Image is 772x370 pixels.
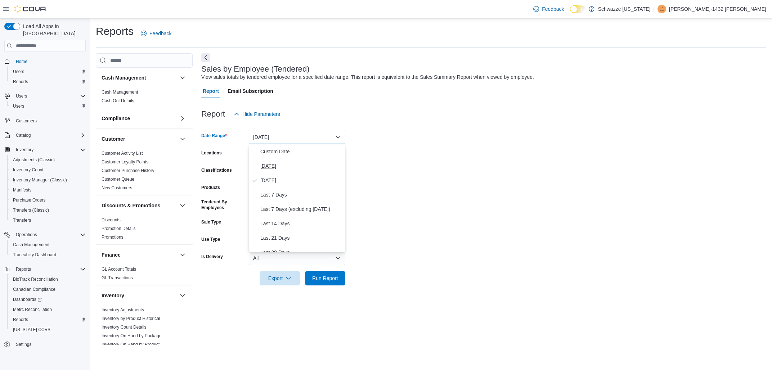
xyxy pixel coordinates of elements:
[16,132,31,138] span: Catalog
[7,165,89,175] button: Inventory Count
[10,102,27,110] a: Users
[1,264,89,274] button: Reports
[102,115,177,122] button: Compliance
[13,252,56,258] span: Traceabilty Dashboard
[20,23,86,37] span: Load All Apps in [GEOGRAPHIC_DATA]
[1,91,89,101] button: Users
[10,166,46,174] a: Inventory Count
[102,185,132,191] span: New Customers
[669,5,766,13] p: [PERSON_NAME]-1432 [PERSON_NAME]
[16,342,31,347] span: Settings
[14,5,47,13] img: Cova
[102,292,177,299] button: Inventory
[657,5,666,13] div: Lacy-1432 Manning
[178,201,187,210] button: Discounts & Promotions
[178,73,187,82] button: Cash Management
[10,295,86,304] span: Dashboards
[102,342,160,347] span: Inventory On Hand by Product
[10,67,27,76] a: Users
[102,159,148,164] a: Customer Loyalty Points
[16,118,37,124] span: Customers
[102,275,133,280] a: GL Transactions
[16,59,27,64] span: Home
[10,186,86,194] span: Manifests
[102,98,134,104] span: Cash Out Details
[7,294,89,304] a: Dashboards
[10,251,86,259] span: Traceabilty Dashboard
[1,230,89,240] button: Operations
[102,333,162,338] a: Inventory On Hand by Package
[260,248,342,257] span: Last 30 Days
[260,271,300,285] button: Export
[102,307,144,312] a: Inventory Adjustments
[10,176,86,184] span: Inventory Manager (Classic)
[102,266,136,272] span: GL Account Totals
[249,251,345,265] button: All
[10,305,55,314] a: Metrc Reconciliation
[201,65,310,73] h3: Sales by Employee (Tendered)
[102,226,136,231] span: Promotion Details
[201,73,534,81] div: View sales totals by tendered employee for a specified date range. This report is equivalent to t...
[10,196,49,204] a: Purchase Orders
[10,285,86,294] span: Canadian Compliance
[138,26,174,41] a: Feedback
[13,317,28,322] span: Reports
[13,197,46,203] span: Purchase Orders
[16,232,37,238] span: Operations
[96,88,193,108] div: Cash Management
[102,98,134,103] a: Cash Out Details
[96,265,193,285] div: Finance
[249,144,345,252] div: Select listbox
[7,185,89,195] button: Manifests
[102,251,177,258] button: Finance
[10,102,86,110] span: Users
[10,315,86,324] span: Reports
[102,316,160,321] a: Inventory by Product Historical
[10,240,52,249] a: Cash Management
[260,176,342,185] span: [DATE]
[13,276,58,282] span: BioTrack Reconciliation
[102,217,121,223] span: Discounts
[7,215,89,225] button: Transfers
[264,271,296,285] span: Export
[10,305,86,314] span: Metrc Reconciliation
[102,90,138,95] a: Cash Management
[13,57,86,66] span: Home
[7,240,89,250] button: Cash Management
[260,234,342,242] span: Last 21 Days
[260,190,342,199] span: Last 7 Days
[1,56,89,66] button: Home
[102,217,121,222] a: Discounts
[201,53,210,62] button: Next
[13,187,31,193] span: Manifests
[178,291,187,300] button: Inventory
[10,155,58,164] a: Adjustments (Classic)
[201,110,225,118] h3: Report
[13,79,28,85] span: Reports
[231,107,283,121] button: Hide Parameters
[10,77,31,86] a: Reports
[13,157,55,163] span: Adjustments (Classic)
[7,155,89,165] button: Adjustments (Classic)
[102,202,160,209] h3: Discounts & Promotions
[178,135,187,143] button: Customer
[178,251,187,259] button: Finance
[13,167,44,173] span: Inventory Count
[201,150,222,156] label: Locations
[201,167,232,173] label: Classifications
[102,151,143,156] a: Customer Activity List
[102,324,147,330] span: Inventory Count Details
[102,135,125,143] h3: Customer
[7,101,89,111] button: Users
[10,240,86,249] span: Cash Management
[653,5,655,13] p: |
[7,195,89,205] button: Purchase Orders
[149,30,171,37] span: Feedback
[1,339,89,349] button: Settings
[102,275,133,281] span: GL Transactions
[260,147,342,156] span: Custom Date
[13,131,86,140] span: Catalog
[102,316,160,321] span: Inventory by Product Historical
[201,219,221,225] label: Sale Type
[102,74,177,81] button: Cash Management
